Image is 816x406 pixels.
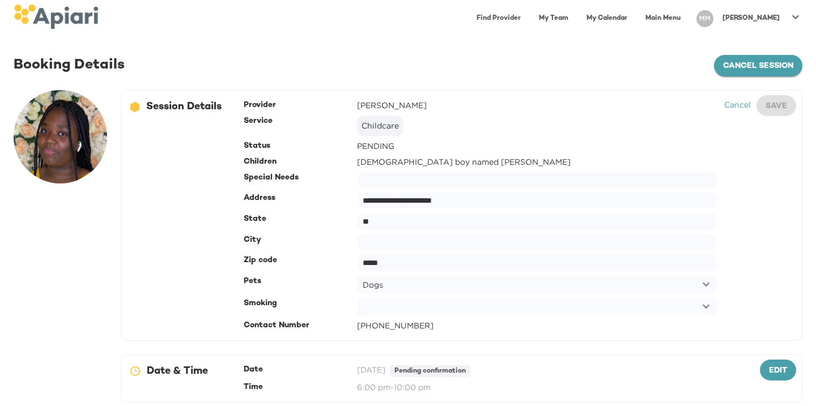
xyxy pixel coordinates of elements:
[357,320,717,331] div: [PHONE_NUMBER]
[130,100,244,114] div: Session Details
[244,140,357,152] div: Status
[470,7,528,30] a: Find Provider
[244,298,357,309] div: Smoking
[639,7,687,30] a: Main Menu
[357,140,717,152] div: PENDING
[580,7,634,30] a: My Calendar
[244,172,357,183] div: Special Needs
[244,100,357,111] div: Provider
[244,276,357,287] div: Pets
[244,364,357,375] div: Date
[714,55,802,76] button: cancel session
[244,255,357,266] div: Zip code
[357,100,717,111] div: [PERSON_NAME]
[244,156,357,168] div: Children
[130,364,244,379] div: Date & Time
[14,55,125,76] div: Booking Details
[244,320,357,331] div: Contact Number
[14,90,107,183] img: user-photo-123-1753031532791.jpeg
[357,156,717,168] div: [DEMOGRAPHIC_DATA] boy named [PERSON_NAME]
[722,14,780,23] p: [PERSON_NAME]
[244,193,357,204] div: Address
[532,7,575,30] a: My Team
[760,360,796,381] button: edit
[390,365,470,377] div: Pending confirmation
[724,100,751,109] a: Cancel
[696,10,713,27] div: MM
[357,276,717,293] div: Dogs
[244,116,357,127] div: Service
[244,382,357,393] div: Time
[723,59,793,74] span: cancel session
[769,364,787,378] span: edit
[244,213,357,225] div: State
[244,234,357,246] div: City
[357,382,717,393] div: 6:00 pm - 10:00 pm
[357,298,717,315] div: ​
[357,116,403,136] div: Childcare
[357,364,385,375] div: [DATE]
[14,5,98,29] img: logo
